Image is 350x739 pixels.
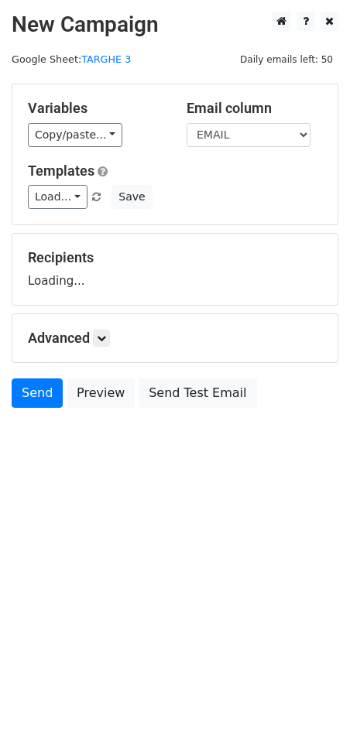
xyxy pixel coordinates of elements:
a: TARGHE 3 [81,53,131,65]
h5: Advanced [28,330,322,347]
h5: Email column [187,100,322,117]
h2: New Campaign [12,12,338,38]
a: Preview [67,378,135,408]
a: Load... [28,185,87,209]
h5: Recipients [28,249,322,266]
button: Save [112,185,152,209]
a: Send [12,378,63,408]
h5: Variables [28,100,163,117]
a: Send Test Email [139,378,256,408]
div: Loading... [28,249,322,289]
a: Copy/paste... [28,123,122,147]
a: Daily emails left: 50 [235,53,338,65]
a: Templates [28,163,94,179]
span: Daily emails left: 50 [235,51,338,68]
small: Google Sheet: [12,53,131,65]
